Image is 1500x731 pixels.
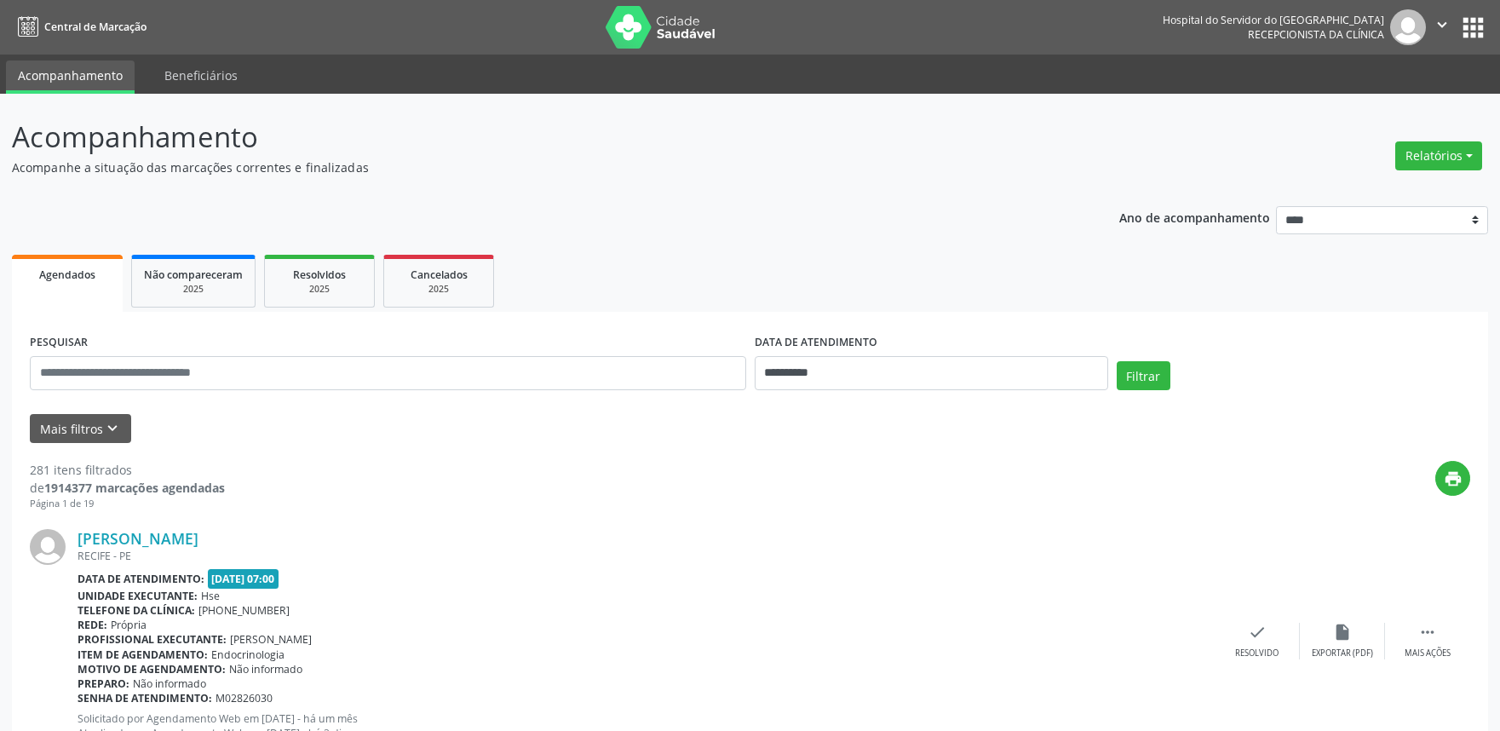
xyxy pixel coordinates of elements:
[103,419,122,438] i: keyboard_arrow_down
[1235,648,1279,659] div: Resolvido
[12,116,1045,158] p: Acompanhamento
[78,529,198,548] a: [PERSON_NAME]
[78,676,129,691] b: Preparo:
[44,20,147,34] span: Central de Marcação
[201,589,220,603] span: Hse
[78,691,212,705] b: Senha de atendimento:
[1458,13,1488,43] button: apps
[78,549,1215,563] div: RECIFE - PE
[411,268,468,282] span: Cancelados
[396,283,481,296] div: 2025
[216,691,273,705] span: M02826030
[78,648,208,662] b: Item de agendamento:
[211,648,284,662] span: Endocrinologia
[30,479,225,497] div: de
[30,497,225,511] div: Página 1 de 19
[78,572,204,586] b: Data de atendimento:
[144,268,243,282] span: Não compareceram
[1163,13,1384,27] div: Hospital do Servidor do [GEOGRAPHIC_DATA]
[229,662,302,676] span: Não informado
[1395,141,1482,170] button: Relatórios
[1248,623,1267,642] i: check
[152,60,250,90] a: Beneficiários
[1248,27,1384,42] span: Recepcionista da clínica
[1435,461,1470,496] button: print
[198,603,290,618] span: [PHONE_NUMBER]
[1426,9,1458,45] button: 
[144,283,243,296] div: 2025
[1433,15,1451,34] i: 
[30,529,66,565] img: img
[230,632,312,647] span: [PERSON_NAME]
[1405,648,1451,659] div: Mais ações
[39,268,95,282] span: Agendados
[30,414,131,444] button: Mais filtroskeyboard_arrow_down
[1418,623,1437,642] i: 
[44,480,225,496] strong: 1914377 marcações agendadas
[78,618,107,632] b: Rede:
[111,618,147,632] span: Própria
[6,60,135,94] a: Acompanhamento
[30,330,88,356] label: PESQUISAR
[78,632,227,647] b: Profissional executante:
[755,330,877,356] label: DATA DE ATENDIMENTO
[293,268,346,282] span: Resolvidos
[78,589,198,603] b: Unidade executante:
[12,13,147,41] a: Central de Marcação
[277,283,362,296] div: 2025
[12,158,1045,176] p: Acompanhe a situação das marcações correntes e finalizadas
[1119,206,1270,227] p: Ano de acompanhamento
[133,676,206,691] span: Não informado
[208,569,279,589] span: [DATE] 07:00
[78,603,195,618] b: Telefone da clínica:
[30,461,225,479] div: 281 itens filtrados
[1333,623,1352,642] i: insert_drive_file
[1444,469,1463,488] i: print
[1390,9,1426,45] img: img
[78,662,226,676] b: Motivo de agendamento:
[1312,648,1373,659] div: Exportar (PDF)
[1117,361,1170,390] button: Filtrar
